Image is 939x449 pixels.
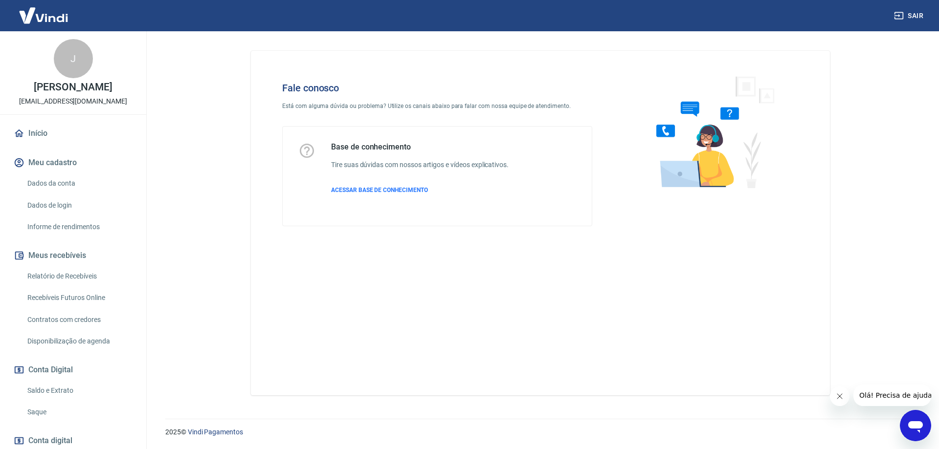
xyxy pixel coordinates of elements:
[331,160,509,170] h6: Tire suas dúvidas com nossos artigos e vídeos explicativos.
[12,123,134,144] a: Início
[165,427,916,437] p: 2025 ©
[188,428,243,436] a: Vindi Pagamentos
[830,386,850,406] iframe: Fechar mensagem
[853,385,931,406] iframe: Mensagem da empresa
[892,7,927,25] button: Sair
[331,142,509,152] h5: Base de conhecimento
[23,288,134,308] a: Recebíveis Futuros Online
[23,381,134,401] a: Saldo e Extrato
[12,359,134,381] button: Conta Digital
[23,266,134,286] a: Relatório de Recebíveis
[331,186,509,194] a: ACESSAR BASE DE CONHECIMENTO
[282,102,592,110] p: Está com alguma dúvida ou problema? Utilize os canais abaixo para falar com nossa equipe de atend...
[637,66,785,197] img: Fale conosco
[28,434,72,448] span: Conta digital
[900,410,931,441] iframe: Botão para abrir a janela de mensagens
[23,195,134,215] a: Dados de login
[19,96,127,107] p: [EMAIL_ADDRESS][DOMAIN_NAME]
[23,310,134,330] a: Contratos com credores
[34,82,112,92] p: [PERSON_NAME]
[23,402,134,422] a: Saque
[54,39,93,78] div: J
[23,173,134,193] a: Dados da conta
[12,245,134,266] button: Meus recebíveis
[23,331,134,351] a: Disponibilização de agenda
[23,217,134,237] a: Informe de rendimentos
[282,82,592,94] h4: Fale conosco
[331,187,428,193] span: ACESSAR BASE DE CONHECIMENTO
[12,152,134,173] button: Meu cadastro
[12,0,75,30] img: Vindi
[6,7,82,15] span: Olá! Precisa de ajuda?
